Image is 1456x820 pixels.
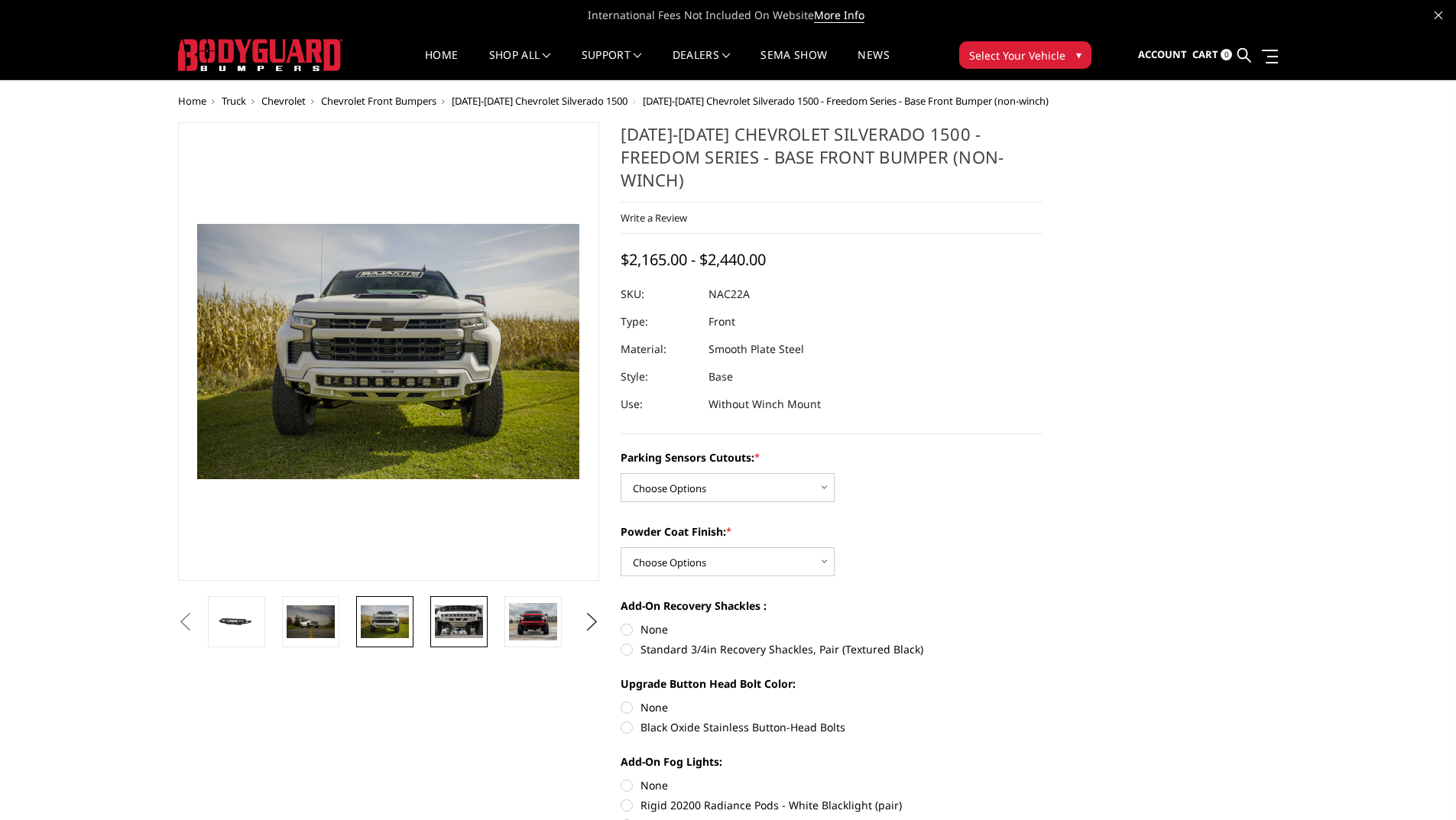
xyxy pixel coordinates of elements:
[709,335,804,363] dd: Smooth Plate Steel
[760,50,827,79] a: SEMA Show
[621,676,1043,692] label: Upgrade Button Head Bolt Color:
[621,699,1043,715] label: None
[621,598,1043,614] label: Add-On Recovery Shackles :
[643,94,1049,108] span: [DATE]-[DATE] Chevrolet Silverado 1500 - Freedom Series - Base Front Bumper (non-winch)
[621,719,1043,735] label: Black Oxide Stainless Button-Head Bolts
[1192,34,1232,76] a: Cart 0
[621,523,1043,540] label: Powder Coat Finish:
[814,8,864,23] a: More Info
[969,47,1065,63] span: Select Your Vehicle
[174,611,197,634] button: Previous
[321,94,436,108] a: Chevrolet Front Bumpers
[959,41,1091,69] button: Select Your Vehicle
[261,94,306,108] a: Chevrolet
[178,94,206,108] a: Home
[621,449,1043,465] label: Parking Sensors Cutouts:
[621,641,1043,657] label: Standard 3/4in Recovery Shackles, Pair (Textured Black)
[582,50,642,79] a: Support
[1138,47,1187,61] span: Account
[709,280,750,308] dd: NAC22A
[287,605,335,637] img: 2022-2025 Chevrolet Silverado 1500 - Freedom Series - Base Front Bumper (non-winch)
[509,603,557,641] img: 2022-2025 Chevrolet Silverado 1500 - Freedom Series - Base Front Bumper (non-winch)
[858,50,889,79] a: News
[1138,34,1187,76] a: Account
[580,611,603,634] button: Next
[1380,747,1456,820] iframe: Chat Widget
[709,391,821,418] dd: Without Winch Mount
[673,50,731,79] a: Dealers
[621,280,697,308] dt: SKU:
[425,50,458,79] a: Home
[621,797,1043,813] label: Rigid 20200 Radiance Pods - White Blacklight (pair)
[178,122,600,581] a: 2022-2025 Chevrolet Silverado 1500 - Freedom Series - Base Front Bumper (non-winch)
[621,363,697,391] dt: Style:
[709,363,733,391] dd: Base
[361,605,409,637] img: 2022-2025 Chevrolet Silverado 1500 - Freedom Series - Base Front Bumper (non-winch)
[1076,47,1081,63] span: ▾
[621,335,697,363] dt: Material:
[621,308,697,335] dt: Type:
[435,605,483,637] img: 2022-2025 Chevrolet Silverado 1500 - Freedom Series - Base Front Bumper (non-winch)
[621,391,697,418] dt: Use:
[489,50,551,79] a: shop all
[1192,47,1218,61] span: Cart
[621,122,1043,203] h1: [DATE]-[DATE] Chevrolet Silverado 1500 - Freedom Series - Base Front Bumper (non-winch)
[452,94,627,108] a: [DATE]-[DATE] Chevrolet Silverado 1500
[1221,49,1232,60] span: 0
[621,211,687,225] a: Write a Review
[621,249,766,270] span: $2,165.00 - $2,440.00
[621,754,1043,770] label: Add-On Fog Lights:
[621,621,1043,637] label: None
[222,94,246,108] a: Truck
[178,39,342,71] img: BODYGUARD BUMPERS
[709,308,735,335] dd: Front
[621,777,1043,793] label: None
